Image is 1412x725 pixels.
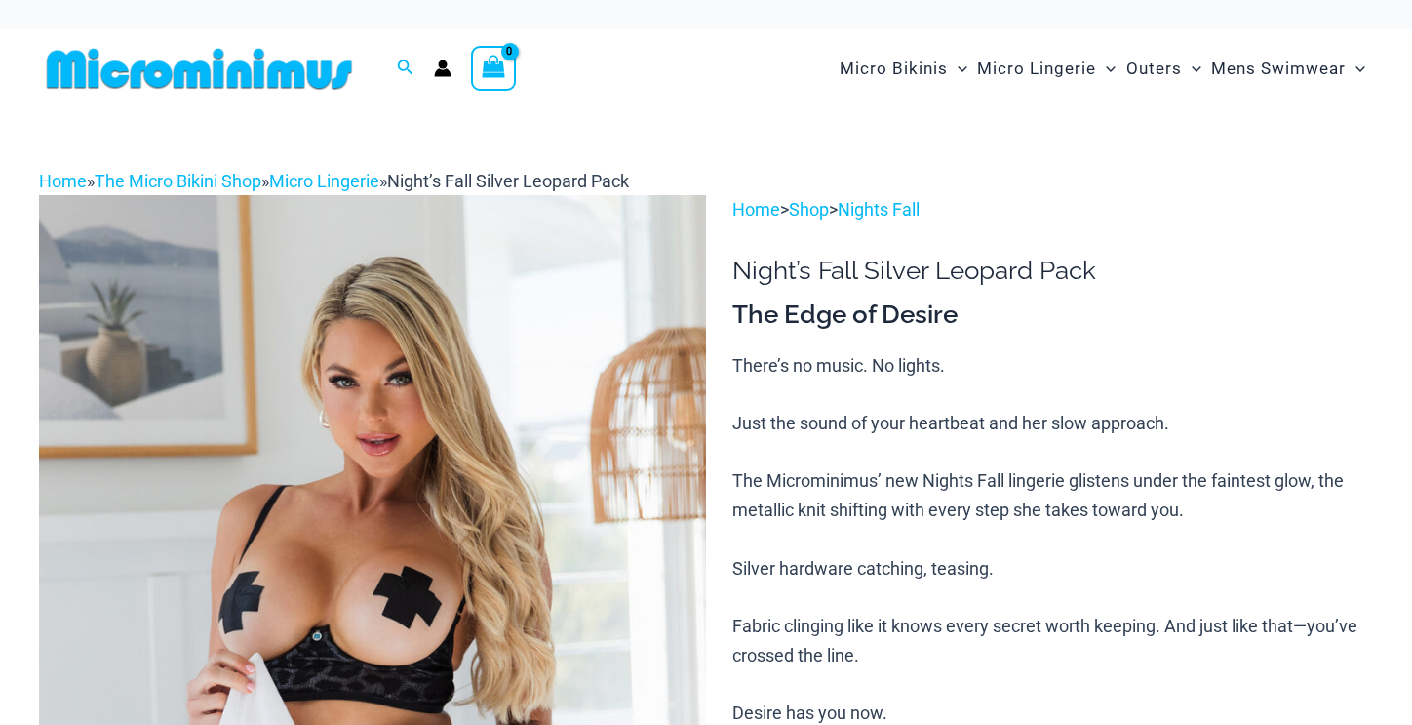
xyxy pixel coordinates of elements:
[789,199,829,220] a: Shop
[1121,39,1206,99] a: OutersMenu ToggleMenu Toggle
[1096,44,1116,94] span: Menu Toggle
[1206,39,1370,99] a: Mens SwimwearMenu ToggleMenu Toggle
[387,171,629,191] span: Night’s Fall Silver Leopard Pack
[1126,44,1182,94] span: Outers
[39,171,629,191] span: » » »
[434,60,451,77] a: Account icon link
[732,195,1373,224] p: > >
[835,39,972,99] a: Micro BikinisMenu ToggleMenu Toggle
[948,44,967,94] span: Menu Toggle
[732,199,780,220] a: Home
[732,256,1373,286] h1: Night’s Fall Silver Leopard Pack
[269,171,379,191] a: Micro Lingerie
[840,44,948,94] span: Micro Bikinis
[95,171,261,191] a: The Micro Bikini Shop
[397,57,414,81] a: Search icon link
[1182,44,1201,94] span: Menu Toggle
[832,36,1373,101] nav: Site Navigation
[471,46,516,91] a: View Shopping Cart, empty
[1211,44,1346,94] span: Mens Swimwear
[977,44,1096,94] span: Micro Lingerie
[838,199,920,220] a: Nights Fall
[972,39,1120,99] a: Micro LingerieMenu ToggleMenu Toggle
[732,299,1373,332] h3: The Edge of Desire
[39,47,360,91] img: MM SHOP LOGO FLAT
[39,171,87,191] a: Home
[1346,44,1365,94] span: Menu Toggle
